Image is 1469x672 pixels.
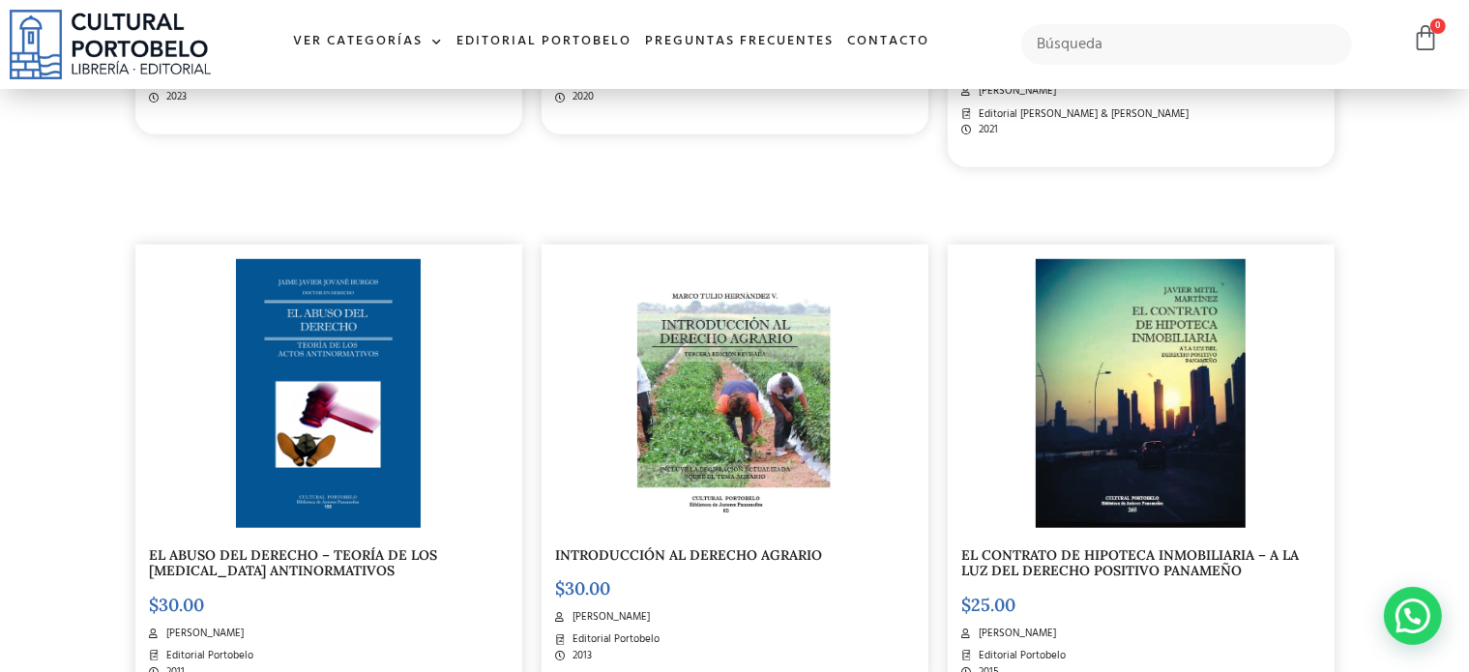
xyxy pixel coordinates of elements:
input: Búsqueda [1021,24,1352,65]
a: Ver Categorías [286,21,450,63]
span: [PERSON_NAME] [974,83,1056,100]
span: Editorial Portobelo [974,648,1066,664]
span: 0 [1430,18,1446,34]
span: [PERSON_NAME] [568,609,650,626]
a: Contacto [840,21,936,63]
a: INTRODUCCIÓN AL DERECHO AGRARIO [556,546,823,564]
a: Editorial Portobelo [450,21,638,63]
bdi: 25.00 [962,594,1016,616]
span: Editorial Portobelo [162,648,253,664]
span: Editorial [PERSON_NAME] & [PERSON_NAME] [974,106,1189,123]
span: $ [556,577,566,599]
span: 2023 [162,89,187,105]
bdi: 30.00 [150,594,205,616]
a: Preguntas frecuentes [638,21,840,63]
a: EL ABUSO DEL DERECHO – TEORÍA DE LOS [MEDICAL_DATA] ANTINORMATIVOS [150,546,438,580]
span: 2020 [568,89,594,105]
span: $ [150,594,160,616]
img: BA265-2.jpg [1036,259,1245,528]
span: 2021 [974,122,998,138]
span: 2013 [568,648,592,664]
img: BA65-2.jpg [637,259,833,528]
span: Editorial Portobelo [568,631,660,648]
span: [PERSON_NAME] [162,626,244,642]
span: [PERSON_NAME] [974,626,1056,642]
span: $ [962,594,972,616]
img: BA-155-JOVANE-EL ABUSO DEL DERECHO-01 [236,259,422,528]
a: EL CONTRATO DE HIPOTECA INMOBILIARIA – A LA LUZ DEL DERECHO POSITIVO PANAMEÑO [962,546,1300,580]
a: 0 [1413,24,1440,52]
div: Contactar por WhatsApp [1384,587,1442,645]
bdi: 30.00 [556,577,611,599]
